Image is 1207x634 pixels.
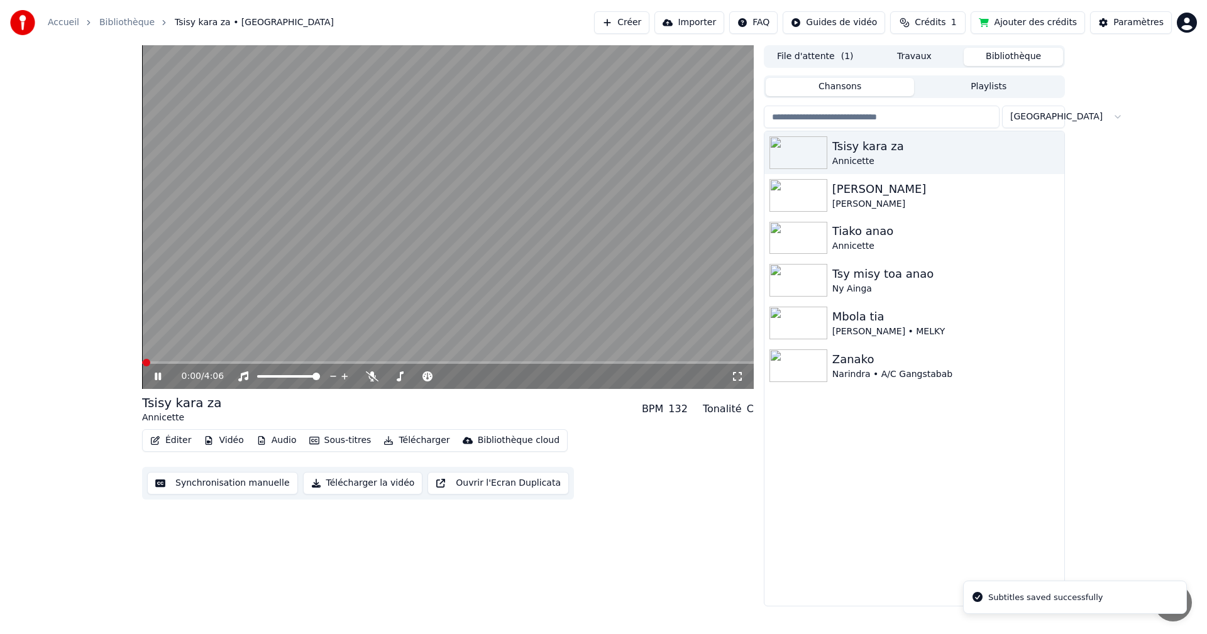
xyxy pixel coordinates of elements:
[303,472,423,495] button: Télécharger la vidéo
[1010,111,1103,123] span: [GEOGRAPHIC_DATA]
[642,402,663,417] div: BPM
[747,402,754,417] div: C
[766,48,865,66] button: File d'attente
[729,11,778,34] button: FAQ
[915,16,945,29] span: Crédits
[832,138,1059,155] div: Tsisy kara za
[783,11,885,34] button: Guides de vidéo
[914,78,1063,96] button: Playlists
[142,394,222,412] div: Tsisy kara za
[478,434,559,447] div: Bibliothèque cloud
[964,48,1063,66] button: Bibliothèque
[841,50,854,63] span: ( 1 )
[182,370,212,383] div: /
[971,11,1085,34] button: Ajouter des crédits
[865,48,964,66] button: Travaux
[175,16,334,29] span: Tsisy kara za • [GEOGRAPHIC_DATA]
[951,16,957,29] span: 1
[988,591,1103,604] div: Subtitles saved successfully
[199,432,248,449] button: Vidéo
[142,412,222,424] div: Annicette
[832,368,1059,381] div: Narindra • A/C Gangstabab
[1090,11,1172,34] button: Paramètres
[832,155,1059,168] div: Annicette
[594,11,649,34] button: Créer
[204,370,224,383] span: 4:06
[832,222,1059,240] div: Tiako anao
[304,432,377,449] button: Sous-titres
[10,10,35,35] img: youka
[48,16,79,29] a: Accueil
[832,325,1059,338] div: [PERSON_NAME] • MELKY
[1113,16,1164,29] div: Paramètres
[832,308,1059,325] div: Mbola tia
[832,351,1059,368] div: Zanako
[48,16,334,29] nav: breadcrumb
[145,432,196,449] button: Éditer
[832,240,1059,253] div: Annicette
[427,472,569,495] button: Ouvrir l'Ecran Duplicata
[890,11,966,34] button: Crédits1
[832,283,1059,295] div: Ny Ainga
[99,16,155,29] a: Bibliothèque
[832,198,1059,210] div: [PERSON_NAME]
[182,370,201,383] span: 0:00
[832,180,1059,198] div: [PERSON_NAME]
[251,432,302,449] button: Audio
[654,11,724,34] button: Importer
[378,432,455,449] button: Télécharger
[703,402,742,417] div: Tonalité
[832,265,1059,283] div: Tsy misy toa anao
[147,472,298,495] button: Synchronisation manuelle
[668,402,688,417] div: 132
[766,78,915,96] button: Chansons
